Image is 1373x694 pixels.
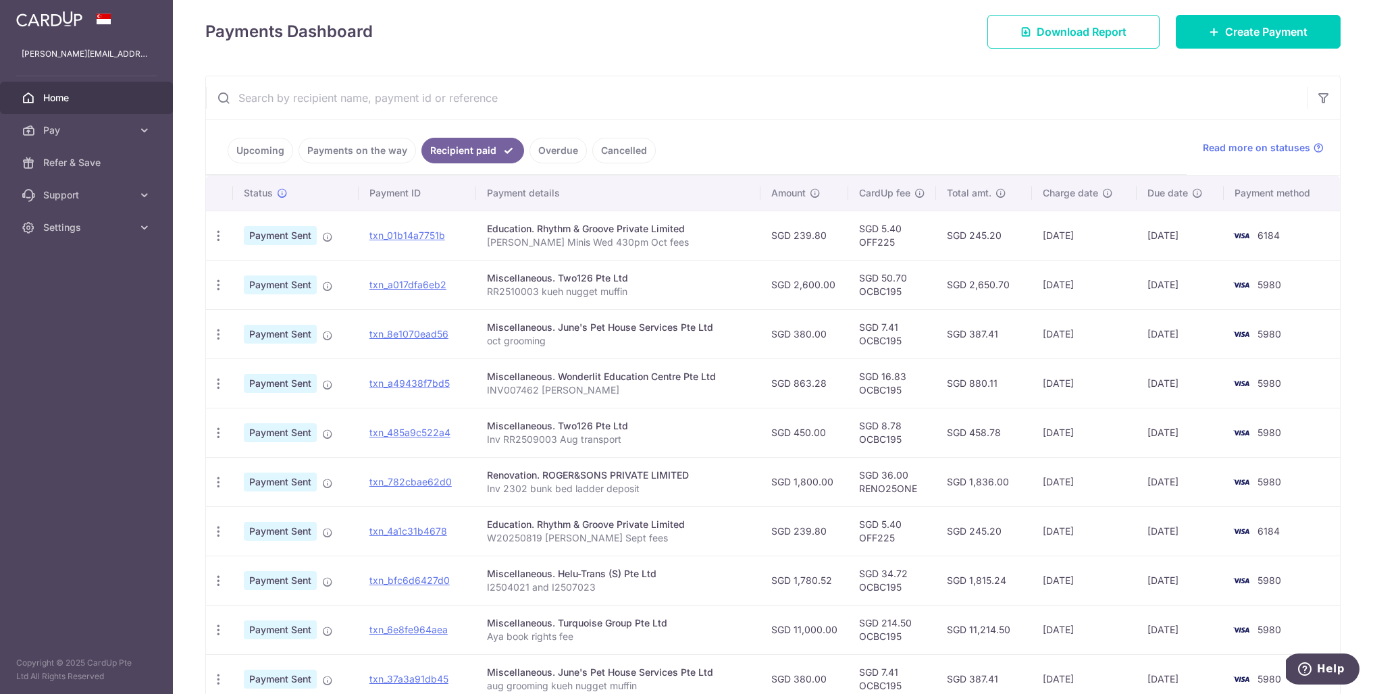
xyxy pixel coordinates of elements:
[1137,605,1224,654] td: [DATE]
[369,624,448,635] a: txn_6e8fe964aea
[760,506,848,556] td: SGD 239.80
[1203,141,1324,155] a: Read more on statuses
[369,575,450,586] a: txn_bfc6d6427d0
[1137,457,1224,506] td: [DATE]
[244,325,317,344] span: Payment Sent
[1258,476,1281,487] span: 5980
[848,408,936,457] td: SGD 8.78 OCBC195
[487,531,749,545] p: W20250819 [PERSON_NAME] Sept fees
[760,260,848,309] td: SGD 2,600.00
[22,47,151,61] p: [PERSON_NAME][EMAIL_ADDRESS][DOMAIN_NAME]
[487,482,749,496] p: Inv 2302 bunk bed ladder deposit
[43,156,132,169] span: Refer & Save
[244,473,317,491] span: Payment Sent
[1032,358,1136,408] td: [DATE]
[487,581,749,594] p: I2504021 and I2507023
[859,186,910,200] span: CardUp fee
[205,20,373,44] h4: Payments Dashboard
[1286,653,1359,687] iframe: Opens a widget where you can find more information
[1032,506,1136,556] td: [DATE]
[299,138,416,163] a: Payments on the way
[760,605,848,654] td: SGD 11,000.00
[760,309,848,358] td: SGD 380.00
[1258,427,1281,438] span: 5980
[1203,141,1310,155] span: Read more on statuses
[936,211,1033,260] td: SGD 245.20
[487,518,749,531] div: Education. Rhythm & Groove Private Limited
[16,11,82,27] img: CardUp
[771,186,806,200] span: Amount
[1228,572,1255,589] img: Bank Card
[1228,277,1255,293] img: Bank Card
[1137,408,1224,457] td: [DATE]
[1258,279,1281,290] span: 5980
[1032,408,1136,457] td: [DATE]
[848,605,936,654] td: SGD 214.50 OCBC195
[487,419,749,433] div: Miscellaneous. Two126 Pte Ltd
[529,138,587,163] a: Overdue
[760,358,848,408] td: SGD 863.28
[43,91,132,105] span: Home
[936,358,1033,408] td: SGD 880.11
[421,138,524,163] a: Recipient paid
[476,176,760,211] th: Payment details
[1228,425,1255,441] img: Bank Card
[760,457,848,506] td: SGD 1,800.00
[487,433,749,446] p: Inv RR2509003 Aug transport
[592,138,656,163] a: Cancelled
[244,275,317,294] span: Payment Sent
[760,408,848,457] td: SGD 450.00
[1224,176,1340,211] th: Payment method
[848,260,936,309] td: SGD 50.70 OCBC195
[487,666,749,679] div: Miscellaneous. June's Pet House Services Pte Ltd
[936,260,1033,309] td: SGD 2,650.70
[987,15,1160,49] a: Download Report
[487,370,749,383] div: Miscellaneous. Wonderlit Education Centre Pte Ltd
[848,457,936,506] td: SGD 36.00 RENO25ONE
[1137,309,1224,358] td: [DATE]
[947,186,991,200] span: Total amt.
[369,230,445,241] a: txn_01b14a7751b
[1228,523,1255,539] img: Bank Card
[1032,457,1136,506] td: [DATE]
[1137,556,1224,605] td: [DATE]
[1228,326,1255,342] img: Bank Card
[487,271,749,285] div: Miscellaneous. Two126 Pte Ltd
[760,556,848,605] td: SGD 1,780.52
[1137,506,1224,556] td: [DATE]
[487,469,749,482] div: Renovation. ROGER&SONS PRIVATE LIMITED
[487,616,749,630] div: Miscellaneous. Turquoise Group Pte Ltd
[487,222,749,236] div: Education. Rhythm & Groove Private Limited
[1258,624,1281,635] span: 5980
[359,176,476,211] th: Payment ID
[369,377,450,389] a: txn_a49438f7bd5
[1176,15,1341,49] a: Create Payment
[848,309,936,358] td: SGD 7.41 OCBC195
[487,567,749,581] div: Miscellaneous. Helu-Trans (S) Pte Ltd
[244,670,317,689] span: Payment Sent
[206,76,1307,119] input: Search by recipient name, payment id or reference
[369,673,448,685] a: txn_37a3a91db45
[848,211,936,260] td: SGD 5.40 OFF225
[1137,358,1224,408] td: [DATE]
[760,211,848,260] td: SGD 239.80
[1258,673,1281,685] span: 5980
[936,408,1033,457] td: SGD 458.78
[1228,671,1255,687] img: Bank Card
[1032,211,1136,260] td: [DATE]
[244,186,273,200] span: Status
[369,525,447,537] a: txn_4a1c31b4678
[848,506,936,556] td: SGD 5.40 OFF225
[43,124,132,137] span: Pay
[1258,230,1280,241] span: 6184
[1032,260,1136,309] td: [DATE]
[43,188,132,202] span: Support
[1043,186,1098,200] span: Charge date
[487,630,749,643] p: Aya book rights fee
[1032,309,1136,358] td: [DATE]
[369,279,446,290] a: txn_a017dfa6eb2
[487,285,749,298] p: RR2510003 kueh nugget muffin
[244,522,317,541] span: Payment Sent
[936,506,1033,556] td: SGD 245.20
[1137,260,1224,309] td: [DATE]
